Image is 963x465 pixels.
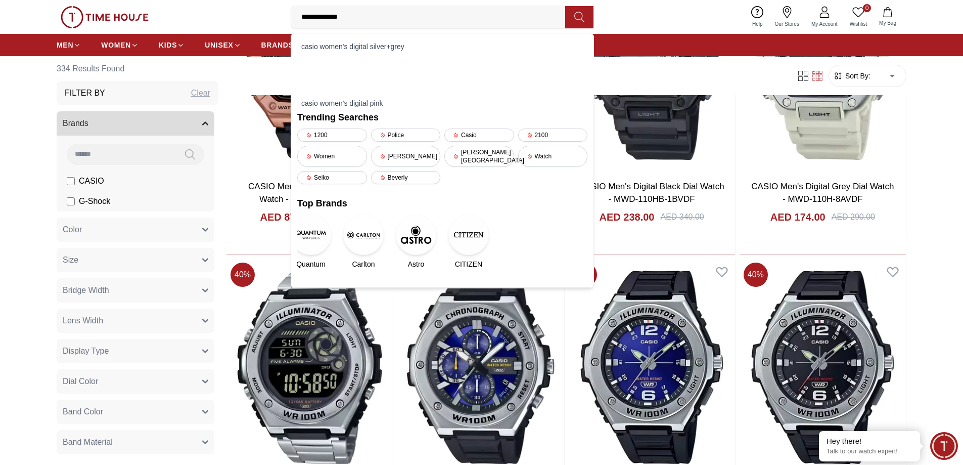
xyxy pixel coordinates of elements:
span: My Account [807,20,842,28]
span: MEN [57,40,73,50]
h4: AED 87.00 [260,210,310,224]
div: Chat Widget [930,432,958,460]
span: Dial Color [63,375,98,388]
span: BRANDS [261,40,294,50]
a: Help [746,4,769,30]
img: Quantum [291,215,331,255]
div: Police [371,129,441,142]
img: CITIZEN [448,215,489,255]
div: Hey there! [827,436,912,446]
span: Sort By: [843,71,870,81]
img: ... [61,6,149,28]
span: Display Type [63,345,109,357]
div: casio women's digital pink+grey [297,54,587,68]
span: Lens Width [63,315,103,327]
button: Band Material [57,430,214,454]
span: Our Stores [771,20,803,28]
span: My Bag [875,19,900,27]
button: Brands [57,111,214,136]
div: Casio [444,129,514,142]
a: BRANDS [261,36,294,54]
button: Bridge Width [57,278,214,303]
div: casio women's digital pink [297,96,587,110]
a: QuantumQuantum [297,215,325,269]
a: AstroAstro [402,215,430,269]
h2: Trending Searches [297,110,587,124]
span: Brands [63,117,88,130]
span: 40 % [231,263,255,287]
div: [PERSON_NAME][GEOGRAPHIC_DATA] [444,146,514,167]
div: AED 290.00 [832,211,875,223]
div: casio women's digital silver+grey [297,39,587,54]
a: UNISEX [205,36,241,54]
a: MEN [57,36,81,54]
div: AED 340.00 [660,211,704,223]
a: 0Wishlist [844,4,873,30]
span: KIDS [159,40,177,50]
button: Color [57,218,214,242]
div: Seiko [297,171,367,184]
h2: Top Brands [297,196,587,210]
a: Our Stores [769,4,805,30]
span: WOMEN [101,40,131,50]
button: My Bag [873,5,902,29]
div: 2100 [518,129,588,142]
p: Talk to our watch expert! [827,447,912,456]
div: [PERSON_NAME] [371,146,441,167]
button: Lens Width [57,309,214,333]
div: Beverly [371,171,441,184]
input: CASIO [67,177,75,185]
button: Display Type [57,339,214,363]
a: CASIO Mens's Digital Black Dial Watch - W-218HM-5BVDF [248,182,371,204]
a: CITIZENCITIZEN [455,215,482,269]
span: Size [63,254,78,266]
a: CASIO Men's Digital Black Dial Watch - MWD-110HB-1BVDF [579,182,724,204]
button: Band Color [57,400,214,424]
span: 40 % [744,263,768,287]
span: CASIO [79,175,104,187]
span: 0 [863,4,871,12]
a: CarltonCarlton [350,215,377,269]
h4: AED 238.00 [600,210,655,224]
span: CITIZEN [455,259,482,269]
h3: Filter By [65,87,105,99]
input: G-Shock [67,197,75,205]
span: Quantum [296,259,326,269]
div: Clear [191,87,210,99]
button: Size [57,248,214,272]
button: Dial Color [57,369,214,394]
h4: AED 174.00 [770,210,826,224]
span: UNISEX [205,40,233,50]
a: KIDS [159,36,185,54]
div: Watch [518,146,588,167]
a: WOMEN [101,36,139,54]
span: Carlton [352,259,375,269]
span: Band Material [63,436,113,448]
img: Carlton [343,215,384,255]
div: 1200 [297,129,367,142]
img: Astro [396,215,436,255]
span: Help [748,20,767,28]
span: Astro [408,259,425,269]
span: Bridge Width [63,284,109,297]
a: CASIO Men's Digital Grey Dial Watch - MWD-110H-8AVDF [751,182,894,204]
button: Sort By: [833,71,870,81]
div: Women [297,146,367,167]
span: Band Color [63,406,103,418]
h6: 334 Results Found [57,57,218,81]
span: Wishlist [846,20,871,28]
span: Color [63,224,82,236]
span: G-Shock [79,195,110,207]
